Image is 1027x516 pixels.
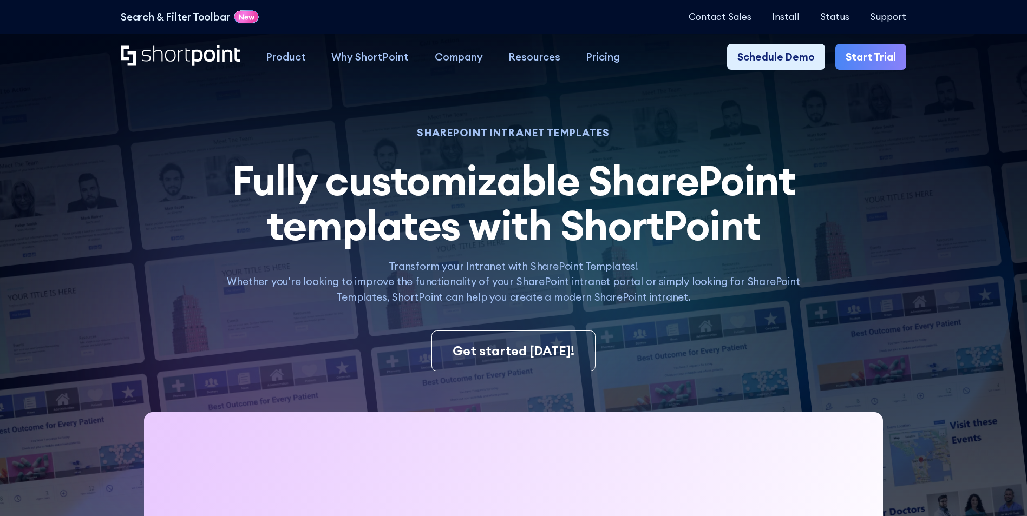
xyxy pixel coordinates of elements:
[453,341,574,361] div: Get started [DATE]!
[319,44,422,69] a: Why ShortPoint
[973,464,1027,516] iframe: Chat Widget
[772,11,800,22] a: Install
[331,49,409,64] div: Why ShortPoint
[213,259,814,305] p: Transform your Intranet with SharePoint Templates! Whether you're looking to improve the function...
[431,330,596,372] a: Get started [DATE]!
[586,49,620,64] div: Pricing
[232,154,795,251] span: Fully customizable SharePoint templates with ShortPoint
[835,44,906,69] a: Start Trial
[121,9,230,24] a: Search & Filter Toolbar
[422,44,495,69] a: Company
[495,44,573,69] a: Resources
[213,128,814,137] h1: SHAREPOINT INTRANET TEMPLATES
[266,49,306,64] div: Product
[435,49,483,64] div: Company
[253,44,318,69] a: Product
[508,49,560,64] div: Resources
[870,11,906,22] a: Support
[820,11,849,22] a: Status
[573,44,633,69] a: Pricing
[121,45,240,68] a: Home
[689,11,751,22] a: Contact Sales
[727,44,825,69] a: Schedule Demo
